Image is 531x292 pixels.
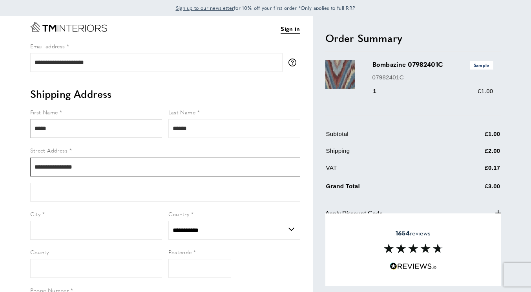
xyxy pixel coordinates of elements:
td: Shipping [326,146,445,162]
td: Grand Total [326,180,445,197]
span: reviews [396,229,431,237]
h3: Bombazine 07982401C [372,60,493,69]
img: Bombazine 07982401C [325,60,355,89]
span: Email address [30,42,65,50]
h2: Shipping Address [30,87,300,101]
td: VAT [326,163,445,178]
span: Apply Discount Code [325,208,383,218]
td: £0.17 [446,163,500,178]
span: £1.00 [478,88,493,94]
span: Country [168,210,190,218]
img: Reviews.io 5 stars [390,263,437,270]
span: County [30,248,49,256]
a: Go to Home page [30,22,107,32]
strong: 1654 [396,228,410,237]
td: Subtotal [326,129,445,145]
td: £2.00 [446,146,500,162]
img: Reviews section [384,244,443,253]
a: Sign in [281,24,300,34]
span: Postcode [168,248,192,256]
span: Sign up to our newsletter [176,4,234,11]
div: 1 [372,86,388,96]
button: More information [288,59,300,66]
span: Sample [470,61,493,69]
p: 07982401C [372,73,493,82]
td: £1.00 [446,129,500,145]
span: for 10% off your first order *Only applies to full RRP [176,4,356,11]
td: £3.00 [446,180,500,197]
span: Last Name [168,108,196,116]
span: First Name [30,108,58,116]
span: City [30,210,41,218]
a: Sign up to our newsletter [176,4,234,12]
span: Street Address [30,146,68,154]
h2: Order Summary [325,31,501,45]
